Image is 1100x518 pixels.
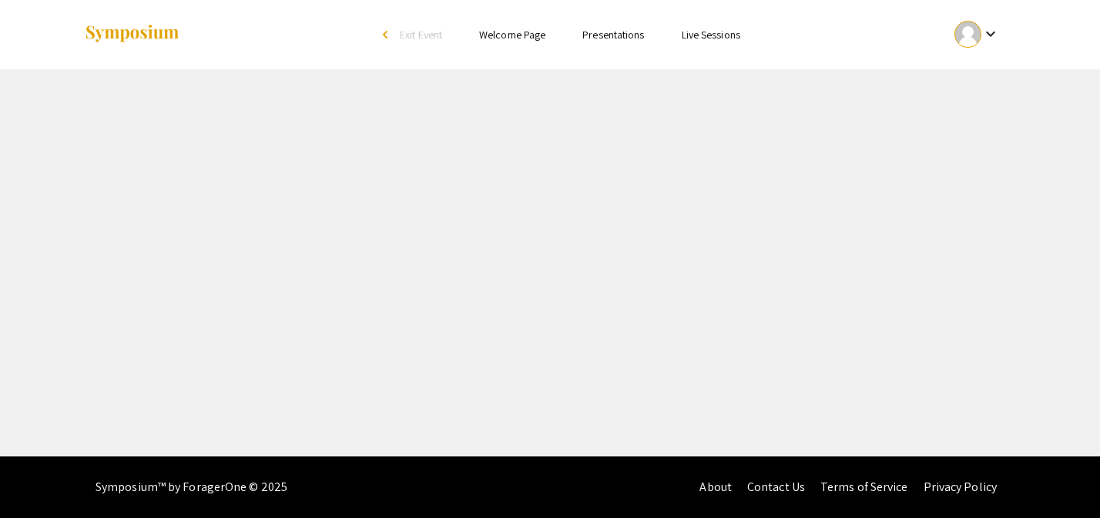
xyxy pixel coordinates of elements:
img: Symposium by ForagerOne [84,24,180,45]
button: Expand account dropdown [938,17,1016,52]
a: Presentations [582,28,644,42]
a: Welcome Page [479,28,545,42]
div: arrow_back_ios [383,30,392,39]
a: About [699,479,732,495]
iframe: Chat [12,449,65,506]
a: Terms of Service [820,479,908,495]
span: Exit Event [400,28,442,42]
a: Live Sessions [682,28,740,42]
a: Contact Us [747,479,805,495]
mat-icon: Expand account dropdown [981,25,1000,43]
a: Privacy Policy [924,479,997,495]
div: Symposium™ by ForagerOne © 2025 [96,456,287,518]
